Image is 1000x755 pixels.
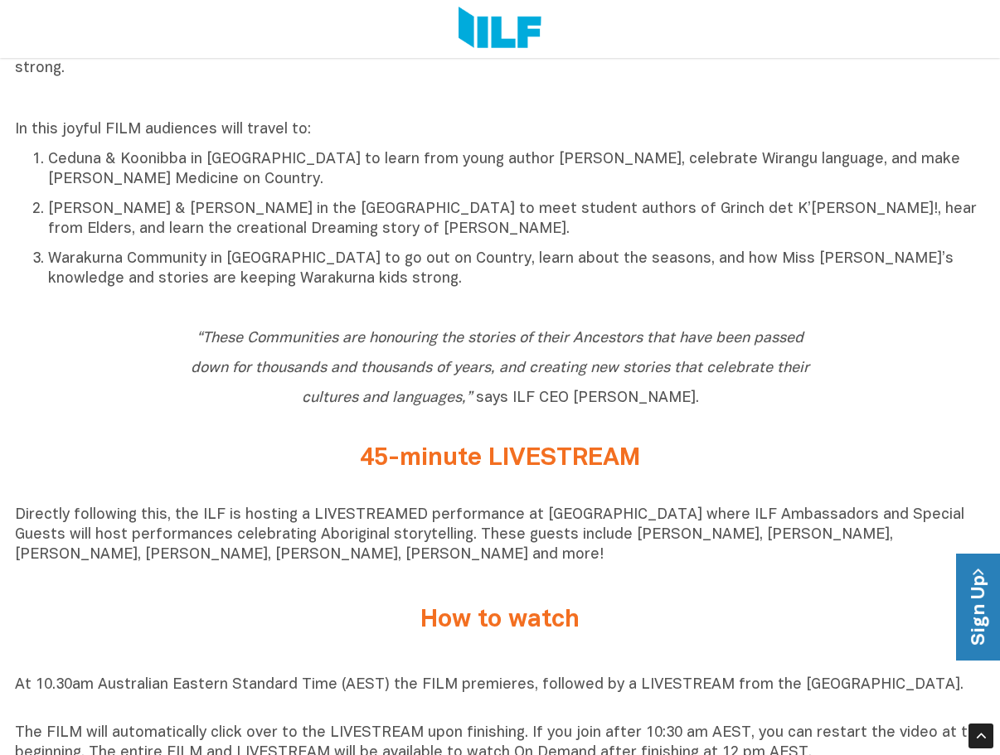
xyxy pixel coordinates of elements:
[191,332,809,405] span: says ILF CEO [PERSON_NAME].
[459,7,541,51] img: Logo
[15,675,985,715] p: At 10.30am Australian Eastern Standard Time (AEST) the FILM premieres, followed by a LIVESTREAM f...
[189,607,811,634] h2: How to watch
[48,200,985,240] p: [PERSON_NAME] & [PERSON_NAME] in the [GEOGRAPHIC_DATA] to meet student authors of Grinch det K’[P...
[15,506,985,565] p: Directly following this, the ILF is hosting a LIVESTREAMED performance at [GEOGRAPHIC_DATA] where...
[968,724,993,748] div: Scroll Back to Top
[15,120,985,140] p: In this joyful FILM audiences will travel to:
[189,445,811,472] h2: 45-minute LIVESTREAM
[48,150,985,190] p: Ceduna & Koonibba in [GEOGRAPHIC_DATA] to learn from young author [PERSON_NAME], celebrate Wirang...
[48,249,985,289] p: Warakurna Community in [GEOGRAPHIC_DATA] to go out on Country, learn about the seasons, and how M...
[191,332,809,405] i: “These Communities are honouring the stories of their Ancestors that have been passed down for th...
